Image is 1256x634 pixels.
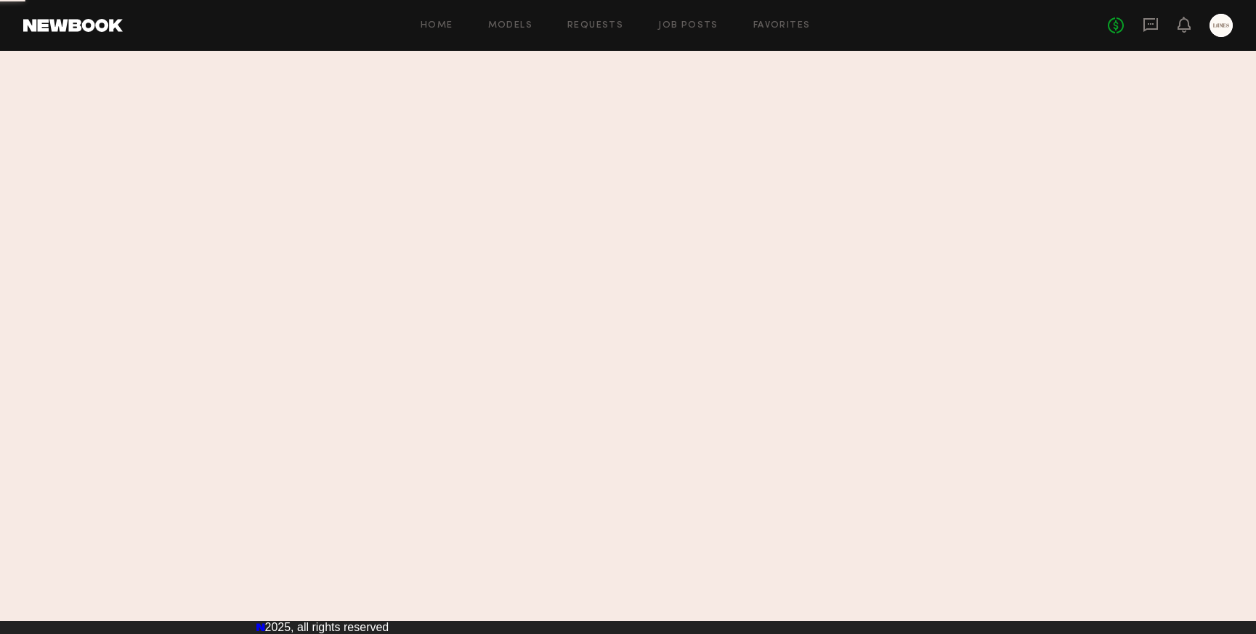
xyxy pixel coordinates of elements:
[265,621,389,633] span: 2025, all rights reserved
[658,21,718,31] a: Job Posts
[488,21,532,31] a: Models
[1210,14,1233,37] a: F
[753,21,811,31] a: Favorites
[567,21,623,31] a: Requests
[421,21,453,31] a: Home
